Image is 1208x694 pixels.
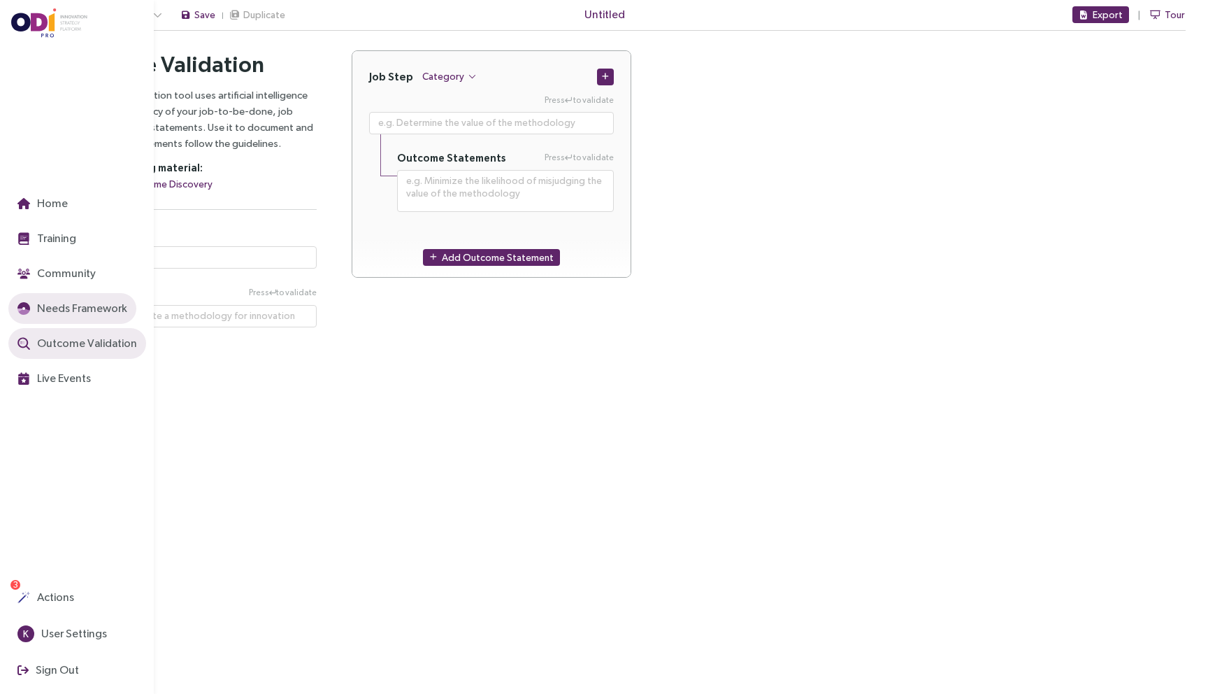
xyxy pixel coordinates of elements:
[249,286,317,299] span: Press to validate
[397,170,614,212] textarea: Press Enter to validate
[180,6,216,23] button: Save
[62,246,317,269] input: e.g. Innovators
[442,250,554,265] span: Add Outcome Statement
[584,6,625,23] span: Untitled
[8,582,83,613] button: Actions
[17,591,30,604] img: Actions
[62,227,317,241] h5: Job Executor
[34,264,96,282] span: Community
[34,334,137,352] span: Outcome Validation
[10,580,20,590] sup: 3
[8,188,77,219] button: Home
[422,68,477,85] button: Category
[34,369,91,387] span: Live Events
[62,87,317,151] p: The Outcome Validation tool uses artificial intelligence to gauge the accuracy of your job-to-be-...
[8,328,146,359] button: Outcome Validation
[17,337,30,350] img: Outcome Validation
[8,258,105,289] button: Community
[397,151,506,164] h5: Outcome Statements
[229,6,286,23] button: Duplicate
[17,372,30,385] img: Live Events
[1165,7,1185,22] span: Tour
[23,625,29,642] span: K
[8,618,116,649] button: KUser Settings
[369,112,614,134] textarea: Press Enter to validate
[13,580,18,590] span: 3
[33,661,79,679] span: Sign Out
[11,8,88,38] img: ODIpro
[423,249,560,266] button: Add Outcome Statement
[34,194,68,212] span: Home
[34,588,74,606] span: Actions
[17,267,30,280] img: Community
[545,151,614,164] span: Press to validate
[8,293,136,324] button: Needs Framework
[34,229,76,247] span: Training
[369,70,413,83] h4: Job Step
[62,305,317,327] textarea: Press Enter to validate
[1072,6,1129,23] button: Export
[17,302,30,315] img: JTBD Needs Framework
[38,625,107,642] span: User Settings
[422,69,464,84] span: Category
[1150,6,1186,23] button: Tour
[8,655,88,686] button: Sign Out
[1093,7,1123,22] span: Export
[8,223,85,254] button: Training
[194,7,215,22] span: Save
[17,232,30,245] img: Training
[34,299,127,317] span: Needs Framework
[62,50,317,78] h2: Outcome Validation
[8,363,100,394] button: Live Events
